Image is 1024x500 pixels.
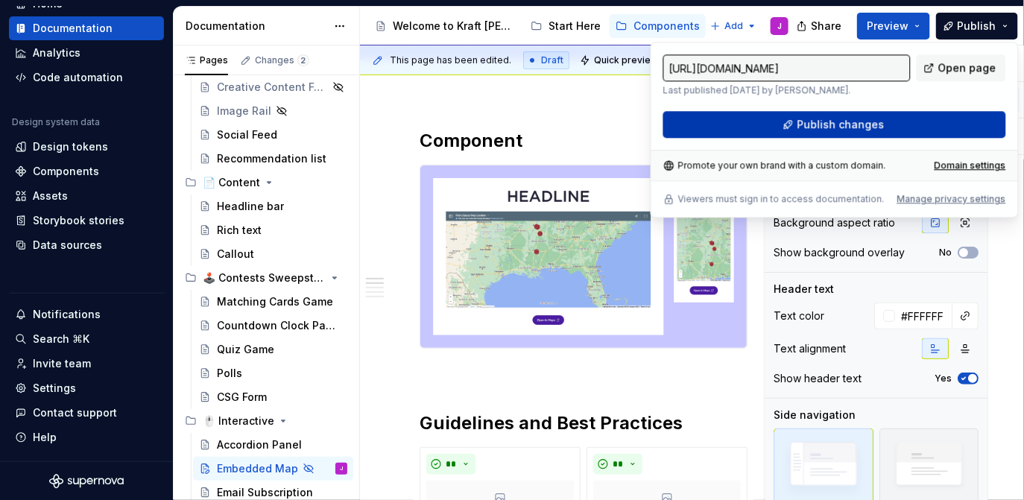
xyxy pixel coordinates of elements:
[33,70,123,85] div: Code automation
[33,139,108,154] div: Design tokens
[939,247,952,259] label: No
[203,175,260,190] div: 📄 Content
[193,99,353,123] a: Image Rail
[217,366,242,381] div: Polls
[193,290,353,314] a: Matching Cards Game
[193,433,353,457] a: Accordion Panel
[789,13,851,39] button: Share
[33,45,80,60] div: Analytics
[179,171,353,194] div: 📄 Content
[193,218,353,242] a: Rich text
[217,342,274,357] div: Quiz Game
[297,54,309,66] span: 2
[774,282,834,297] div: Header text
[33,405,117,420] div: Contact support
[185,54,228,66] div: Pages
[193,194,353,218] a: Headline bar
[33,164,99,179] div: Components
[193,123,353,147] a: Social Feed
[706,16,762,37] button: Add
[420,165,747,348] img: f3b7f0e0-17e9-4db3-ac80-e9d2b5c629d5.png
[33,381,76,396] div: Settings
[917,54,1006,81] a: Open page
[193,147,353,171] a: Recommendation list
[958,19,996,34] span: Publish
[217,104,271,118] div: Image Rail
[936,13,1018,39] button: Publish
[895,303,952,329] input: Auto
[9,303,164,326] button: Notifications
[633,19,700,34] div: Components
[9,352,164,376] a: Invite team
[663,111,1006,138] button: Publish changes
[217,151,326,166] div: Recommendation list
[9,159,164,183] a: Components
[393,19,516,34] div: Welcome to Kraft [PERSON_NAME]
[9,425,164,449] button: Help
[49,474,124,489] svg: Supernova Logo
[610,14,706,38] a: Components
[217,199,284,214] div: Headline bar
[774,215,895,230] div: Background aspect ratio
[193,75,353,99] a: Creative Content Feed
[9,209,164,232] a: Storybook stories
[193,457,353,481] a: Embedded MapJ
[678,193,885,205] p: Viewers must sign in to access documentation.
[217,294,333,309] div: Matching Cards Game
[390,54,511,66] span: This page has been edited.
[217,485,313,500] div: Email Subscription
[193,361,353,385] a: Polls
[9,41,164,65] a: Analytics
[9,16,164,40] a: Documentation
[193,385,353,409] a: CSG Form
[193,314,353,338] a: Countdown Clock Panel
[575,50,665,71] button: Quick preview
[9,327,164,351] button: Search ⌘K
[33,189,68,203] div: Assets
[33,238,102,253] div: Data sources
[777,20,782,32] div: J
[193,242,353,266] a: Callout
[420,129,748,153] h2: Component
[867,19,908,34] span: Preview
[12,116,100,128] div: Design system data
[774,308,824,323] div: Text color
[33,307,101,322] div: Notifications
[897,193,1006,205] button: Manage privacy settings
[217,223,262,238] div: Rich text
[179,409,353,433] div: 🖱️ Interactive
[33,430,57,445] div: Help
[774,408,856,423] div: Side navigation
[541,54,563,66] span: Draft
[774,341,846,356] div: Text alignment
[663,159,886,171] div: Promote your own brand with a custom domain.
[9,233,164,257] a: Data sources
[217,247,254,262] div: Callout
[935,159,1006,171] a: Domain settings
[193,338,353,361] a: Quiz Game
[369,11,703,41] div: Page tree
[186,19,326,34] div: Documentation
[255,54,309,66] div: Changes
[811,19,841,34] span: Share
[935,373,952,385] label: Yes
[774,245,905,260] div: Show background overlay
[9,376,164,400] a: Settings
[217,318,340,333] div: Countdown Clock Panel
[217,390,267,405] div: CSG Form
[203,414,274,428] div: 🖱️ Interactive
[663,84,911,96] p: Last published [DATE] by [PERSON_NAME].
[217,80,328,95] div: Creative Content Feed
[9,66,164,89] a: Code automation
[525,14,607,38] a: Start Here
[33,332,89,346] div: Search ⌘K
[33,213,124,228] div: Storybook stories
[9,401,164,425] button: Contact support
[724,20,743,32] span: Add
[9,184,164,208] a: Assets
[217,461,298,476] div: Embedded Map
[179,266,353,290] div: 🕹️ Contests Sweepstakes Games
